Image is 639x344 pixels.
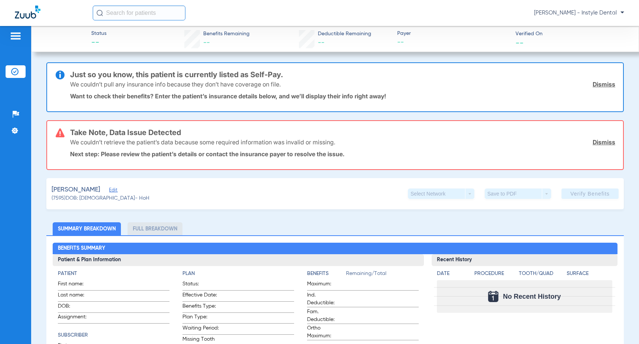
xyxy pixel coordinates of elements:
span: Deductible Remaining [318,30,371,38]
span: -- [91,38,106,48]
span: Fam. Deductible: [307,308,343,324]
span: Maximum: [307,280,343,290]
h2: Benefits Summary [53,243,617,255]
p: Want to check their benefits? Enter the patient’s insurance details below, and we’ll display thei... [70,92,615,100]
h4: Tooth/Quad [519,270,564,278]
h4: Procedure [474,270,516,278]
h4: Patient [58,270,169,278]
h3: Patient & Plan Information [53,254,424,266]
span: Benefits Type: [182,302,219,312]
span: Last name: [58,291,94,301]
li: Full Breakdown [128,222,182,235]
app-breakdown-title: Tooth/Quad [519,270,564,280]
li: Summary Breakdown [53,222,121,235]
span: [PERSON_NAME] [52,185,100,194]
app-breakdown-title: Procedure [474,270,516,280]
span: DOB: [58,302,94,312]
span: [PERSON_NAME] - Instyle Dental [534,9,624,17]
app-breakdown-title: Surface [567,270,612,280]
span: -- [397,38,509,47]
h3: Just so you know, this patient is currently listed as Self-Pay. [70,71,615,78]
span: -- [318,39,325,46]
span: -- [203,39,210,46]
app-breakdown-title: Date [437,270,468,280]
span: Edit [109,187,116,194]
img: info-icon [56,71,65,79]
span: Ind. Deductible: [307,291,343,307]
span: No Recent History [503,293,561,300]
h4: Benefits [307,270,346,278]
h4: Surface [567,270,612,278]
span: Plan Type: [182,313,219,323]
img: Search Icon [96,10,103,16]
span: Payer [397,30,509,37]
p: We couldn’t retrieve the patient’s data because some required information was invalid or missing. [70,138,335,146]
span: Status: [182,280,219,290]
span: Effective Date: [182,291,219,301]
span: (7595) DOB: [DEMOGRAPHIC_DATA] - HoH [52,194,149,202]
span: First name: [58,280,94,290]
img: error-icon [56,128,65,137]
span: Remaining/Total [346,270,419,280]
h4: Plan [182,270,294,278]
p: Next step: Please review the patient’s details or contact the insurance payer to resolve the issue. [70,150,615,158]
p: We couldn’t pull any insurance info because they don’t have coverage on file. [70,81,281,88]
h3: Take Note, Data Issue Detected [70,129,615,136]
span: Waiting Period: [182,324,219,334]
span: Assignment: [58,313,94,323]
h4: Subscriber [58,331,169,339]
span: Benefits Remaining [203,30,250,38]
h3: Recent History [432,254,617,266]
img: Calendar [488,291,498,302]
span: Verified On [516,30,627,38]
input: Search for patients [93,6,185,20]
span: Status [91,30,106,37]
app-breakdown-title: Benefits [307,270,346,280]
img: hamburger-icon [10,32,22,40]
a: Dismiss [593,138,615,146]
img: Zuub Logo [15,6,40,19]
span: -- [516,39,524,46]
span: Ortho Maximum: [307,324,343,340]
h4: Date [437,270,468,278]
a: Dismiss [593,81,615,88]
